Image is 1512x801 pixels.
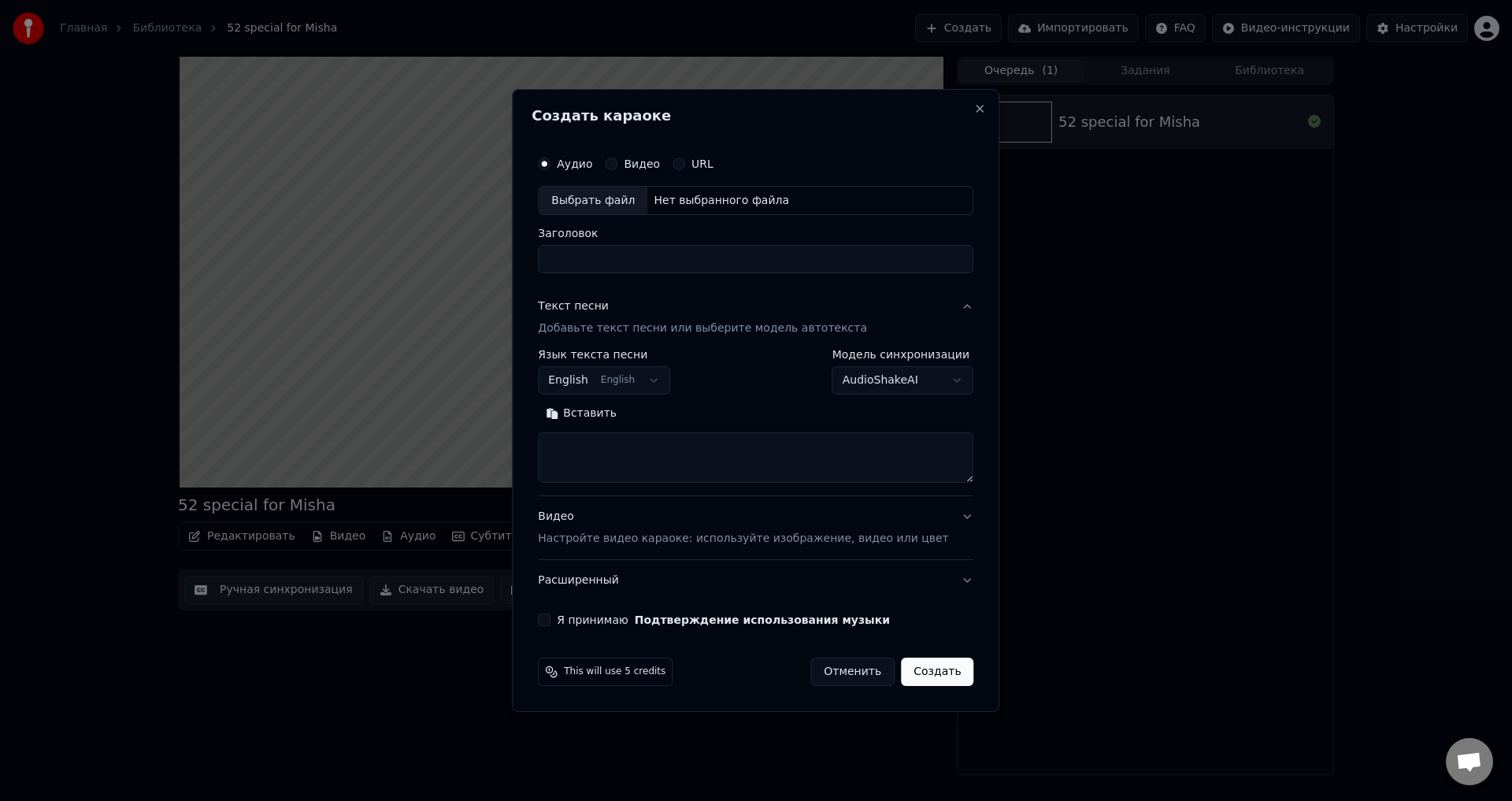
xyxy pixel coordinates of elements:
p: Настройте видео караоке: используйте изображение, видео или цвет [538,531,948,547]
span: This will use 5 credits [564,666,665,678]
label: Видео [624,158,660,169]
button: ВидеоНастройте видео караоке: используйте изображение, видео или цвет [538,497,973,560]
label: Я принимаю [557,614,890,625]
label: URL [691,158,713,169]
div: Нет выбранного файла [647,193,795,209]
button: Отменить [810,658,895,686]
button: Текст песниДобавьте текст песни или выберите модель автотекста [538,287,973,350]
button: Я принимаю [635,614,890,625]
div: Текст песни [538,299,609,315]
p: Добавьте текст песни или выберите модель автотекста [538,321,867,337]
div: Видео [538,510,948,547]
button: Создать [901,658,973,686]
button: Расширенный [538,560,973,601]
button: Вставить [538,402,624,427]
h2: Создать караоке [532,109,980,123]
label: Аудио [557,158,592,169]
div: Выбрать файл [539,187,647,215]
label: Заголовок [538,228,973,239]
div: Текст песниДобавьте текст песни или выберите модель автотекста [538,350,973,496]
label: Модель синхронизации [832,350,974,361]
label: Язык текста песни [538,350,670,361]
